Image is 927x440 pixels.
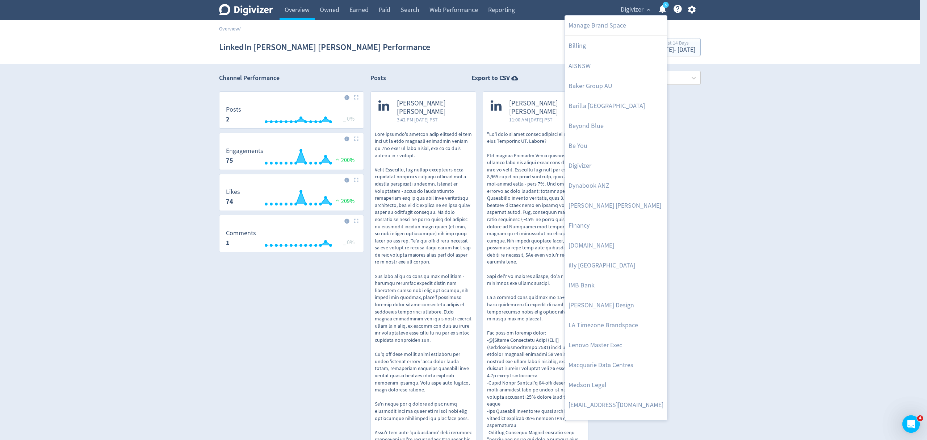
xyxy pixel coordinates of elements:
[565,275,667,295] a: IMB Bank
[565,96,667,116] a: Barilla [GEOGRAPHIC_DATA]
[565,216,667,236] a: Financy
[565,295,667,315] a: [PERSON_NAME] Design
[565,315,667,335] a: LA Timezone Brandspace
[565,56,667,76] a: AISNSW
[902,415,920,433] iframe: Intercom live chat
[565,116,667,136] a: Beyond Blue
[565,236,667,256] a: [DOMAIN_NAME]
[565,76,667,96] a: Baker Group AU
[917,415,923,421] span: 4
[565,156,667,176] a: Digivizer
[565,176,667,196] a: Dynabook ANZ
[565,256,667,275] a: illy [GEOGRAPHIC_DATA]
[565,375,667,395] a: Medson Legal
[565,415,667,435] a: Optus [PERSON_NAME]
[565,36,667,56] a: Billing
[565,355,667,375] a: Macquarie Data Centres
[565,196,667,216] a: [PERSON_NAME] [PERSON_NAME]
[565,136,667,156] a: Be You
[565,395,667,415] a: [EMAIL_ADDRESS][DOMAIN_NAME]
[565,335,667,355] a: Lenovo Master Exec
[565,16,667,36] a: Manage Brand Space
